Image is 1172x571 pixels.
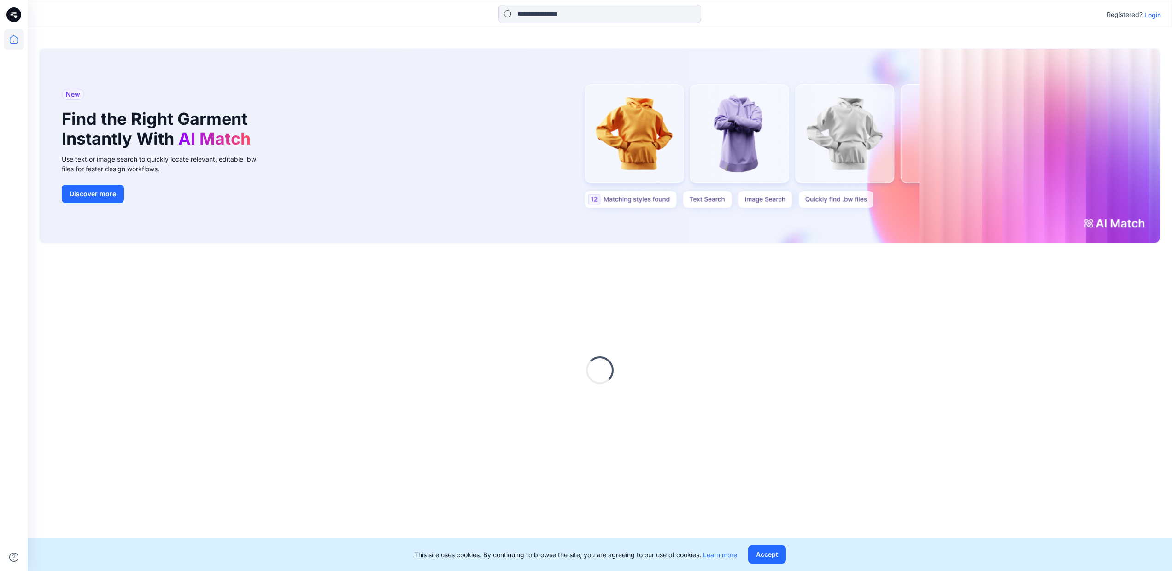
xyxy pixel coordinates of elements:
[62,109,255,149] h1: Find the Right Garment Instantly With
[703,551,737,559] a: Learn more
[178,128,251,149] span: AI Match
[62,154,269,174] div: Use text or image search to quickly locate relevant, editable .bw files for faster design workflows.
[1107,9,1143,20] p: Registered?
[748,545,786,564] button: Accept
[414,550,737,559] p: This site uses cookies. By continuing to browse the site, you are agreeing to our use of cookies.
[66,89,80,100] span: New
[62,185,124,203] button: Discover more
[1144,10,1161,20] p: Login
